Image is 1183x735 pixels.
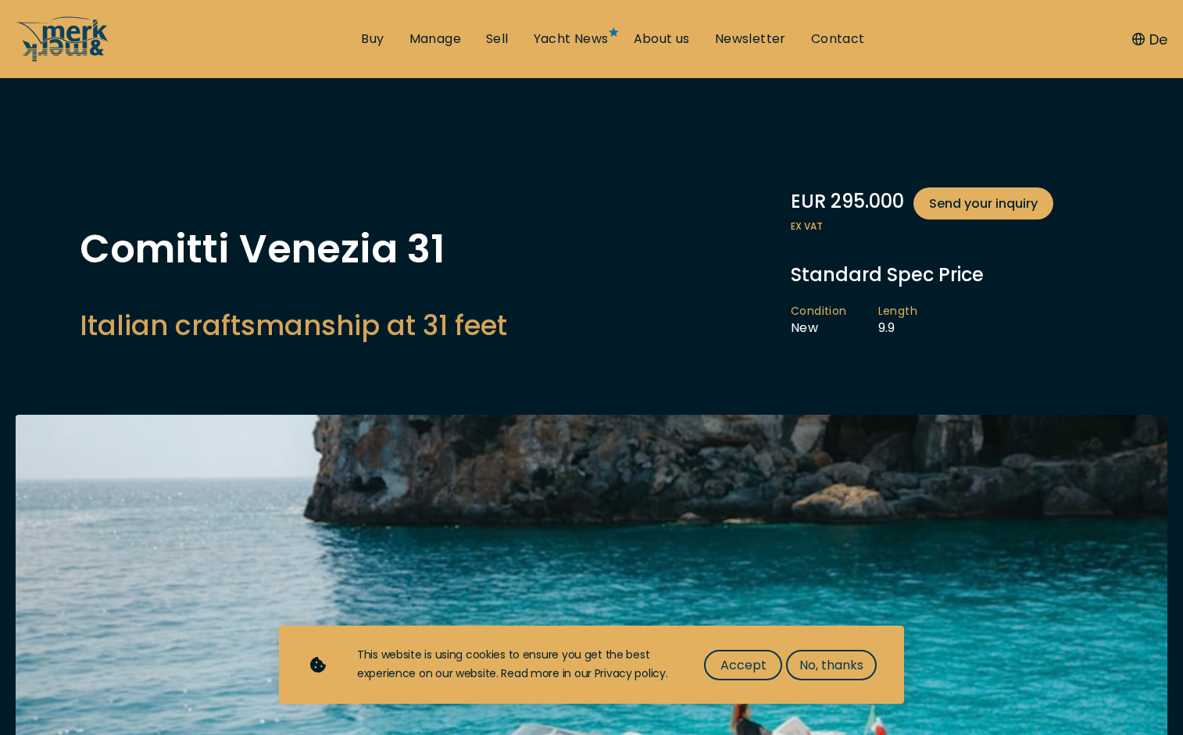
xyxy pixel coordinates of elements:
[409,30,461,48] a: Manage
[791,187,1103,219] div: EUR 295.000
[534,30,609,48] a: Yacht News
[791,304,847,319] span: Condition
[720,655,767,675] span: Accept
[634,30,690,48] a: About us
[704,650,782,680] button: Accept
[811,30,865,48] a: Contact
[799,655,863,675] span: No, thanks
[791,262,984,287] span: Standard Spec Price
[357,646,673,683] div: This website is using cookies to ensure you get the best experience on our website. Read more in ...
[595,665,666,681] a: Privacy policy
[878,304,949,337] li: 9.9
[878,304,917,319] span: Length
[80,230,507,269] h1: Comitti Venezia 31
[486,30,509,48] a: Sell
[361,30,384,48] a: Buy
[786,650,877,680] button: No, thanks
[791,304,878,337] li: New
[929,194,1038,213] span: Send your inquiry
[913,187,1053,219] a: Send your inquiry
[80,306,507,344] h2: Italian craftsmanship at 31 feet
[791,219,1103,234] span: ex VAT
[1132,29,1167,50] button: De
[715,30,786,48] a: Newsletter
